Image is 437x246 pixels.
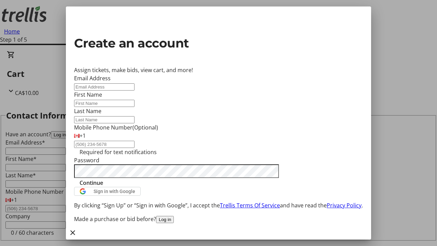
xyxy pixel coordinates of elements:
label: Email Address [74,74,111,82]
span: Sign in with Google [94,189,135,194]
label: First Name [74,91,102,98]
a: Trellis Terms Of Service [220,202,280,209]
label: Password [74,156,99,164]
h2: Create an account [74,34,363,52]
input: Email Address [74,83,135,91]
tr-hint: Required for text notifications [80,148,157,156]
label: Mobile Phone Number (Optional) [74,124,158,131]
label: Last Name [74,107,101,115]
div: Made a purchase or bid before? [74,215,363,223]
div: Assign tickets, make bids, view cart, and more! [74,66,363,74]
button: Sign in with Google [74,187,141,196]
button: Continue [74,179,109,187]
input: Last Name [74,116,135,123]
button: Close [66,226,80,240]
span: Continue [80,179,103,187]
input: (506) 234-5678 [74,141,135,148]
a: Privacy Policy [327,202,362,209]
button: Log in [156,216,174,223]
input: First Name [74,100,135,107]
p: By clicking “Sign Up” or “Sign in with Google”, I accept the and have read the . [74,201,363,209]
